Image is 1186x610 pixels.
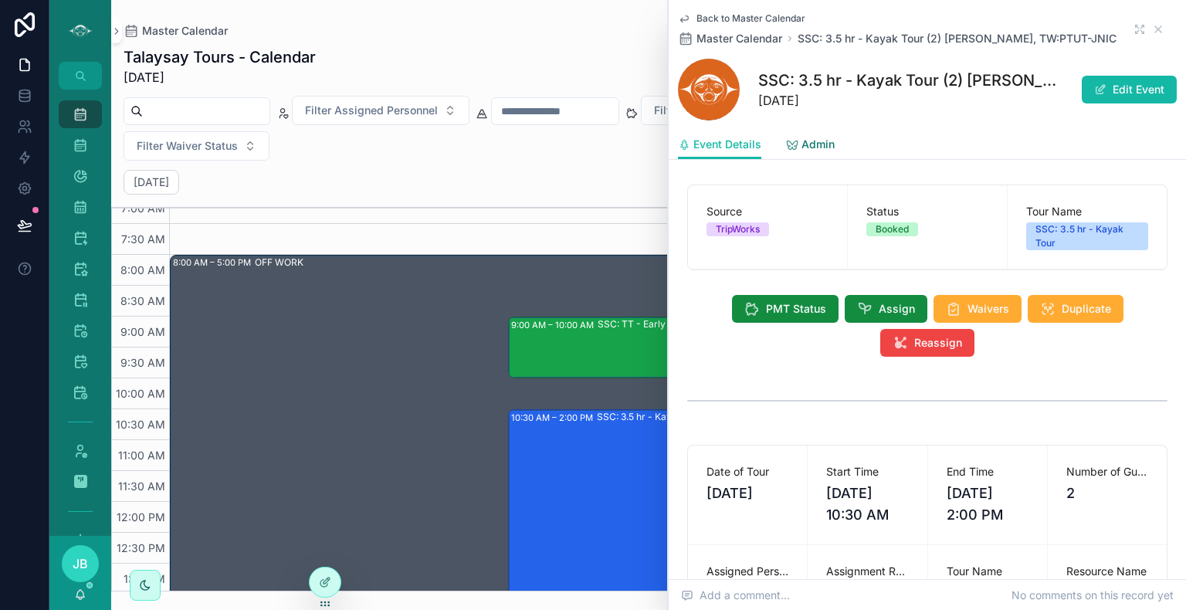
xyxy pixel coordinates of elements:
span: Reassign [914,335,962,351]
h1: Talaysay Tours - Calendar [124,46,316,68]
span: End Time [947,464,1028,480]
span: 10:00 AM [112,387,169,400]
span: Resource Name [1066,564,1148,579]
a: Master Calendar [124,23,228,39]
span: 7:30 AM [117,232,169,246]
span: 7:00 AM [117,202,169,215]
h2: [DATE] [134,175,169,190]
a: Event Details [678,130,761,160]
button: Select Button [124,131,269,161]
button: PMT Status [732,295,839,323]
span: Filter Waiver Status [137,138,238,154]
span: [DATE] [707,483,788,504]
span: 2 [1066,483,1148,504]
span: 12:00 PM [113,510,169,524]
div: scrollable content [49,90,111,536]
span: Date of Tour [707,464,788,480]
img: App logo [68,19,93,43]
span: [DATE] 2:00 PM [947,483,1028,526]
div: 9:00 AM – 10:00 AM [511,317,598,333]
span: Add a comment... [681,588,790,603]
a: SSC: 3.5 hr - Kayak Tour (2) [PERSON_NAME], TW:PTUT-JNIC [798,31,1117,46]
span: Filter Assigned Personnel [305,103,438,118]
span: Source [707,204,829,219]
h1: SSC: 3.5 hr - Kayak Tour (2) [PERSON_NAME], TW:PTUT-JNIC [758,69,1061,91]
a: Master Calendar [678,31,782,46]
span: PMT Status [766,301,826,317]
span: [DATE] 10:30 AM [826,483,908,526]
div: TripWorks [716,222,760,236]
div: 10:30 AM – 2:00 PM [511,410,597,425]
span: 8:00 AM [117,263,169,276]
span: 9:00 AM [117,325,169,338]
button: Waivers [934,295,1022,323]
span: 8:30 AM [117,294,169,307]
div: 9:00 AM – 10:00 AMSSC: TT - Early Bird Sunshine Coast (2) [PERSON_NAME], TW:PTUT-JNIC [509,317,1184,378]
button: Select Button [292,96,469,125]
span: Assign [879,301,915,317]
span: Status [866,204,988,219]
span: Number of Guests [1066,464,1148,480]
button: Assign [845,295,927,323]
span: Filter Payment Status [654,103,764,118]
a: Admin [786,130,835,161]
span: [DATE] [758,91,1061,110]
span: 12:30 PM [113,541,169,554]
div: SSC: TT - Early Bird Sunshine Coast (2) [PERSON_NAME], TW:PTUT-JNIC [598,318,919,330]
span: 10:30 AM [112,418,169,431]
span: JB [73,554,88,573]
span: Admin [801,137,835,152]
div: Booked [876,222,909,236]
span: Duplicate [1062,301,1111,317]
span: Master Calendar [142,23,228,39]
a: Back to Master Calendar [678,12,805,25]
button: Reassign [880,329,974,357]
span: 11:00 AM [114,449,169,462]
div: 8:00 AM – 5:00 PM [173,255,255,270]
span: Tour Name [947,564,1028,579]
span: Assignment Review [826,564,908,579]
span: 1:00 PM [120,572,169,585]
span: [DATE] [124,68,316,86]
div: SSC: 3.5 hr - Kayak Tour (2) [PERSON_NAME], TW:PTUT-JNIC [597,411,868,423]
span: No comments on this record yet [1011,588,1174,603]
div: SSC: 3.5 hr - Kayak Tour [1035,222,1139,250]
span: Back to Master Calendar [696,12,805,25]
span: Event Details [693,137,761,152]
span: Assigned Personnel [707,564,788,579]
button: Duplicate [1028,295,1123,323]
span: 11:30 AM [114,480,169,493]
span: Master Calendar [696,31,782,46]
div: OFF WORK [255,256,303,269]
span: Tour Name [1026,204,1148,219]
span: 9:30 AM [117,356,169,369]
span: Waivers [967,301,1009,317]
button: Select Button [641,96,796,125]
span: Start Time [826,464,908,480]
button: Edit Event [1082,76,1177,103]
